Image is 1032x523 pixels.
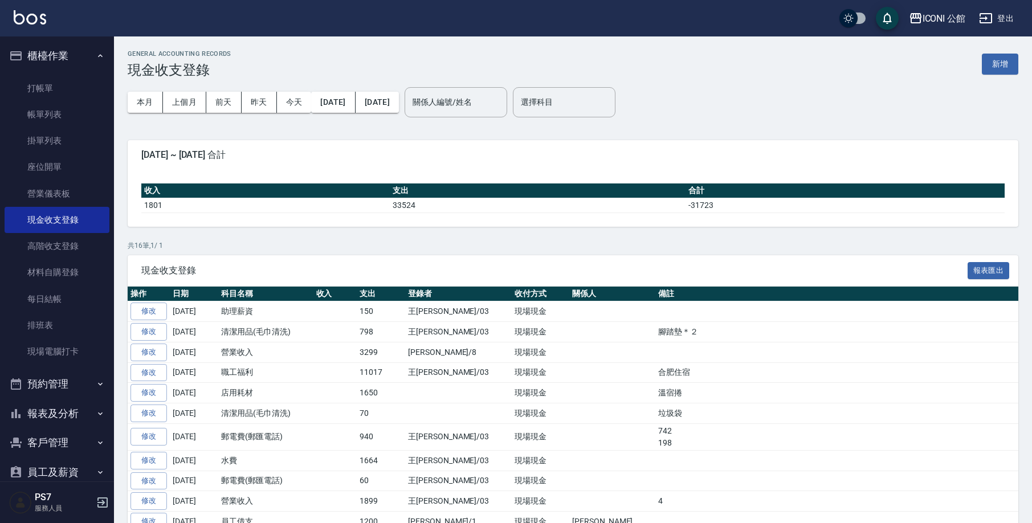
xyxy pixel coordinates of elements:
th: 收付方式 [512,287,569,301]
td: 150 [357,301,405,322]
a: 現金收支登錄 [5,207,109,233]
button: 上個月 [163,92,206,113]
td: 現場現金 [512,342,569,362]
td: 王[PERSON_NAME]/03 [405,471,512,491]
td: 王[PERSON_NAME]/03 [405,491,512,512]
button: [DATE] [311,92,355,113]
td: 營業收入 [218,491,313,512]
td: -31723 [686,198,1005,213]
td: 溫宿捲 [655,383,1018,403]
a: 現場電腦打卡 [5,338,109,365]
button: 櫃檯作業 [5,41,109,71]
td: 郵電費(郵匯電話) [218,423,313,450]
td: 清潔用品(毛巾清洗) [218,322,313,342]
img: Person [9,491,32,514]
a: 帳單列表 [5,101,109,128]
a: 高階收支登錄 [5,233,109,259]
td: 現場現金 [512,471,569,491]
th: 關係人 [569,287,655,301]
td: 1664 [357,450,405,471]
button: 員工及薪資 [5,457,109,487]
button: save [876,7,899,30]
button: 昨天 [242,92,277,113]
td: 腳踏墊＊２ [655,322,1018,342]
button: 預約管理 [5,369,109,399]
th: 合計 [686,183,1005,198]
td: 水費 [218,450,313,471]
td: 3299 [357,342,405,362]
td: 798 [357,322,405,342]
button: [DATE] [356,92,399,113]
td: [DATE] [170,322,218,342]
th: 登錄者 [405,287,512,301]
a: 修改 [130,364,167,382]
td: [DATE] [170,383,218,403]
td: [DATE] [170,301,218,322]
td: 職工福利 [218,362,313,383]
td: 1650 [357,383,405,403]
span: [DATE] ~ [DATE] 合計 [141,149,1005,161]
button: 前天 [206,92,242,113]
h2: GENERAL ACCOUNTING RECORDS [128,50,231,58]
th: 操作 [128,287,170,301]
a: 修改 [130,492,167,510]
td: 現場現金 [512,322,569,342]
td: [DATE] [170,450,218,471]
a: 修改 [130,404,167,422]
h5: PS7 [35,492,93,503]
td: 王[PERSON_NAME]/03 [405,450,512,471]
button: 本月 [128,92,163,113]
td: 33524 [390,198,686,213]
td: [DATE] [170,491,218,512]
a: 掛單列表 [5,128,109,154]
td: 現場現金 [512,301,569,322]
button: 今天 [277,92,312,113]
th: 收入 [313,287,357,301]
td: 60 [357,471,405,491]
td: 王[PERSON_NAME]/03 [405,301,512,322]
td: 郵電費(郵匯電話) [218,471,313,491]
button: 登出 [974,8,1018,29]
a: 打帳單 [5,75,109,101]
a: 營業儀表板 [5,181,109,207]
td: 現場現金 [512,403,569,424]
td: 合肥住宿 [655,362,1018,383]
td: 4 [655,491,1018,512]
td: 助理薪資 [218,301,313,322]
a: 修改 [130,472,167,490]
a: 排班表 [5,312,109,338]
a: 材料自購登錄 [5,259,109,285]
th: 科目名稱 [218,287,313,301]
td: [DATE] [170,471,218,491]
td: 70 [357,403,405,424]
td: 店用耗材 [218,383,313,403]
a: 修改 [130,384,167,402]
td: 王[PERSON_NAME]/03 [405,322,512,342]
a: 報表匯出 [968,264,1010,275]
button: ICONI 公館 [904,7,970,30]
th: 備註 [655,287,1018,301]
th: 收入 [141,183,390,198]
p: 共 16 筆, 1 / 1 [128,240,1018,251]
th: 支出 [357,287,405,301]
td: 垃圾袋 [655,403,1018,424]
a: 座位開單 [5,154,109,180]
td: 現場現金 [512,383,569,403]
td: 1899 [357,491,405,512]
a: 修改 [130,303,167,320]
td: 現場現金 [512,362,569,383]
td: [DATE] [170,362,218,383]
td: 王[PERSON_NAME]/03 [405,362,512,383]
button: 客戶管理 [5,428,109,457]
a: 新增 [982,58,1018,69]
button: 報表及分析 [5,399,109,428]
a: 修改 [130,428,167,446]
a: 每日結帳 [5,286,109,312]
td: 王[PERSON_NAME]/03 [405,423,512,450]
td: 1801 [141,198,390,213]
a: 修改 [130,452,167,469]
td: 11017 [357,362,405,383]
td: 營業收入 [218,342,313,362]
td: [DATE] [170,342,218,362]
td: 940 [357,423,405,450]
